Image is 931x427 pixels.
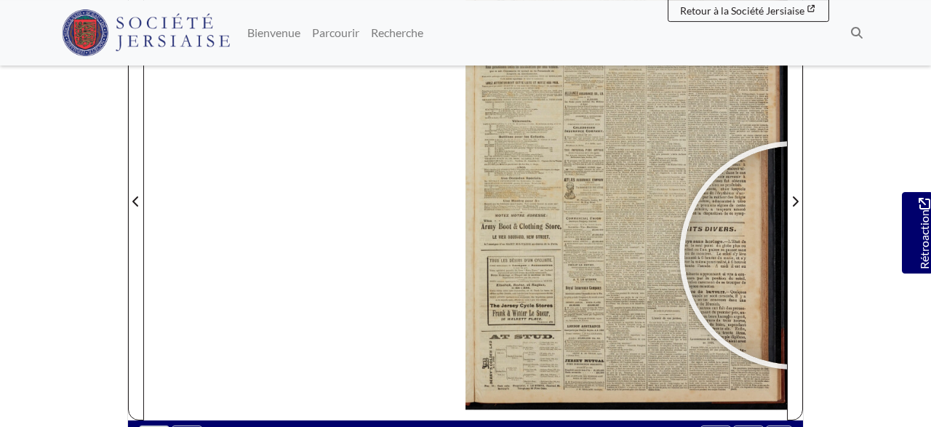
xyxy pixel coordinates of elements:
[62,9,230,56] img: Société Jersiaise
[62,6,230,60] a: Logo de la Société Jersiaise
[680,4,804,17] span: Retour à la Société Jersiaise
[365,18,429,47] a: Recherche
[306,18,365,47] a: Parcourir
[241,18,306,47] a: Bienvenue
[902,192,931,274] a: Souhaitez-vous fournir des commentaires?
